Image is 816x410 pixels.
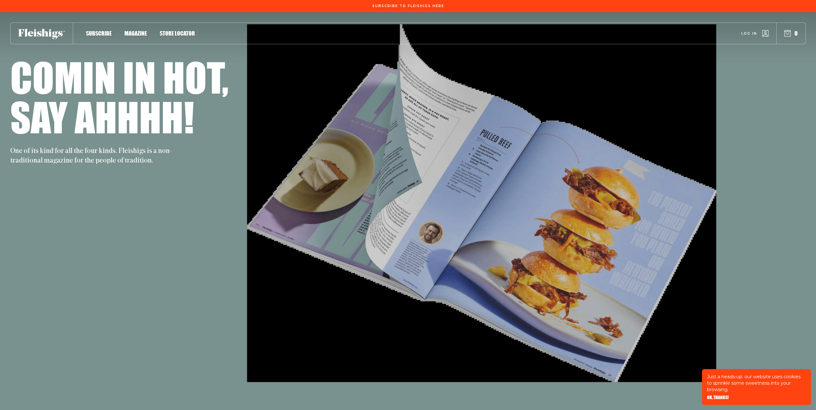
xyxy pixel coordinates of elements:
[160,29,195,38] a: Store locator
[160,30,195,37] span: Store locator
[86,30,112,37] span: Subscribe
[10,146,177,165] p: One of its kind for all the four kinds. Fleishigs is a non-traditional magazine for the people of...
[124,29,147,38] a: Magazine
[784,30,798,37] button: 0
[10,57,229,97] h1: Comin in hot,
[707,395,729,400] button: OK, THANKS!
[10,97,194,137] h1: Say ahhhh!
[371,4,445,7] a: Subscribe To Fleishigs Here
[372,4,444,8] span: Subscribe To Fleishigs Here
[707,373,806,393] p: Just a heads-up: our website uses cookies to sprinkle some sweetness into your browsing.
[86,29,112,38] a: Subscribe
[124,30,147,37] span: Magazine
